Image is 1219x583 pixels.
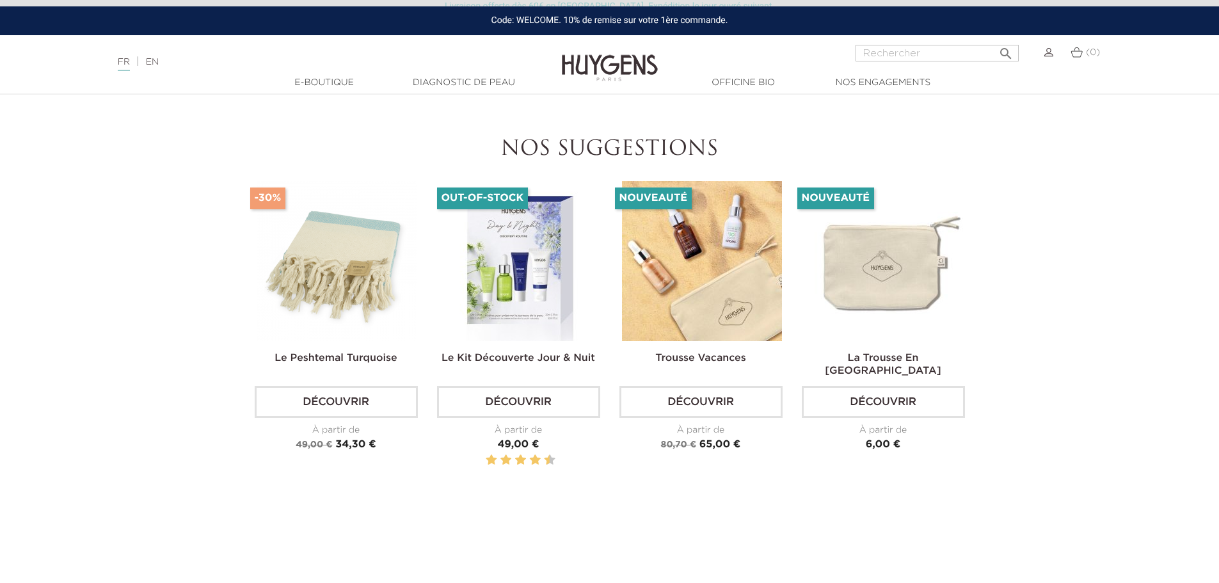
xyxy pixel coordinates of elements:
[260,76,388,90] a: E-Boutique
[998,42,1014,58] i: 
[498,452,500,468] label: 3
[255,138,965,162] h2: Nos suggestions
[802,386,965,418] a: Découvrir
[257,181,417,341] img: LE PESHTEMAL TURQUOISE
[111,54,498,70] div: |
[518,452,524,468] label: 6
[1086,48,1100,57] span: (0)
[804,181,964,341] img: La Trousse en Coton
[532,452,538,468] label: 8
[503,452,509,468] label: 4
[118,58,130,71] a: FR
[562,34,658,83] img: Huygens
[797,188,874,209] li: Nouveauté
[825,353,941,376] a: La Trousse en [GEOGRAPHIC_DATA]
[856,45,1019,61] input: Rechercher
[483,452,485,468] label: 1
[661,440,696,449] span: 80,70 €
[440,181,600,341] img: Le Kit Découverte Jour & Nuit
[542,452,544,468] label: 9
[296,440,332,449] span: 49,00 €
[994,41,1017,58] button: 
[437,386,600,418] a: Découvrir
[619,424,783,437] div: À partir de
[275,353,397,363] a: Le Peshtemal Turquoise
[497,440,539,450] span: 49,00 €
[437,188,529,209] li: Out-of-Stock
[622,181,782,341] img: La Trousse vacances
[442,353,595,363] a: Le Kit Découverte Jour & Nuit
[655,353,746,363] a: Trousse Vacances
[619,386,783,418] a: Découvrir
[400,76,528,90] a: Diagnostic de peau
[615,188,692,209] li: Nouveauté
[546,452,553,468] label: 10
[527,452,529,468] label: 7
[699,440,741,450] span: 65,00 €
[437,424,600,437] div: À partir de
[513,452,514,468] label: 5
[819,76,947,90] a: Nos engagements
[255,424,418,437] div: À partir de
[250,188,286,209] span: -30%
[255,386,418,418] a: Découvrir
[866,440,901,450] span: 6,00 €
[802,424,965,437] div: À partir de
[488,452,495,468] label: 2
[146,58,159,67] a: EN
[680,76,808,90] a: Officine Bio
[335,440,376,450] span: 34,30 €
